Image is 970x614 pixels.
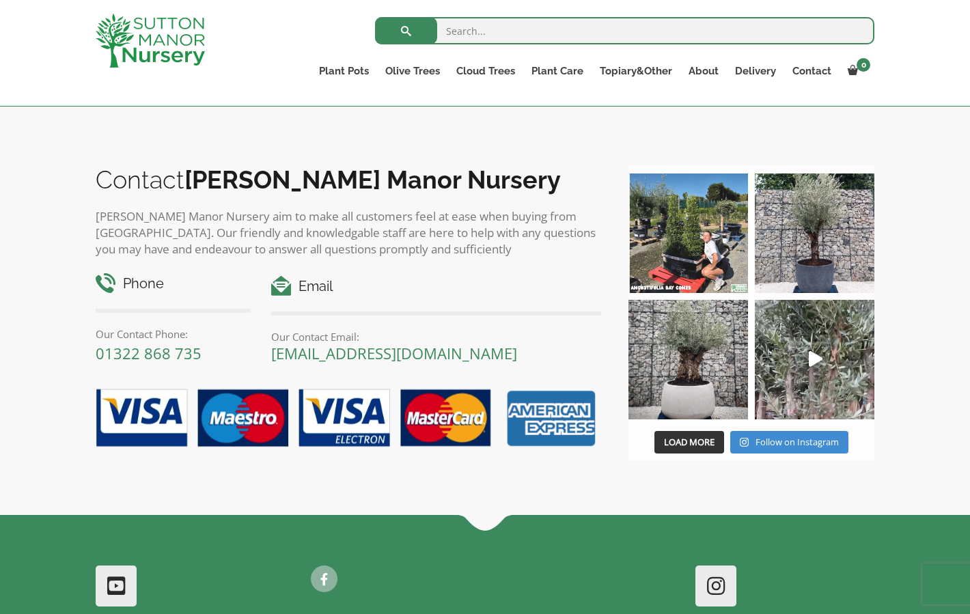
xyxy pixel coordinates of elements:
h2: Contact [96,165,601,194]
a: Olive Trees [377,61,448,81]
a: Topiary&Other [592,61,680,81]
b: [PERSON_NAME] Manor Nursery [184,165,561,194]
img: New arrivals Monday morning of beautiful olive trees 🤩🤩 The weather is beautiful this summer, gre... [755,300,874,419]
span: Follow on Instagram [756,436,839,448]
img: Check out this beauty we potted at our nursery today ❤️‍🔥 A huge, ancient gnarled Olive tree plan... [628,300,748,419]
a: Delivery [727,61,784,81]
button: Load More [654,431,724,454]
img: Our elegant & picturesque Angustifolia Cones are an exquisite addition to your Bay Tree collectio... [628,173,748,293]
svg: Instagram [740,437,749,447]
input: Search... [375,17,874,44]
a: Instagram Follow on Instagram [730,431,848,454]
img: A beautiful multi-stem Spanish Olive tree potted in our luxurious fibre clay pots 😍😍 [755,173,874,293]
a: Cloud Trees [448,61,523,81]
h4: Phone [96,273,251,294]
a: [EMAIL_ADDRESS][DOMAIN_NAME] [271,343,517,363]
span: 0 [857,58,870,72]
img: logo [96,14,205,68]
span: Load More [664,436,715,448]
a: Plant Pots [311,61,377,81]
p: Our Contact Phone: [96,326,251,342]
img: payment-options.png [85,381,601,456]
svg: Play [809,351,822,367]
a: Contact [784,61,840,81]
a: Play [755,300,874,419]
h4: Email [271,276,601,297]
a: Plant Care [523,61,592,81]
a: 01322 868 735 [96,343,202,363]
p: Our Contact Email: [271,329,601,345]
p: [PERSON_NAME] Manor Nursery aim to make all customers feel at ease when buying from [GEOGRAPHIC_D... [96,208,601,257]
a: 0 [840,61,874,81]
a: About [680,61,727,81]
